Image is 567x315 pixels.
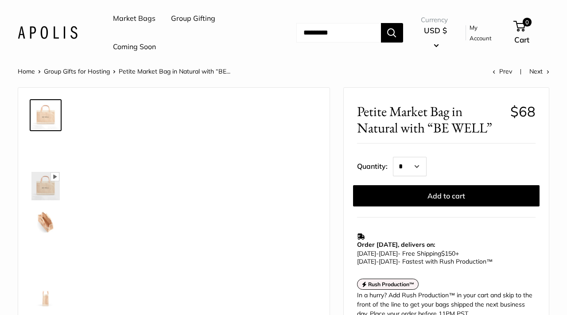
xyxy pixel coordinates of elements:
img: Apolis [18,26,78,39]
span: - Fastest with Rush Production™ [357,257,493,265]
a: Petite Market Bag in Natural with “BE WELL” [30,276,62,308]
img: Petite Market Bag in Natural with “BE WELL” [31,172,60,200]
p: - Free Shipping + [357,249,531,265]
span: Petite Market Bag in Natural with “BE WELL” [357,103,504,136]
span: 0 [522,18,531,27]
a: Coming Soon [113,40,156,54]
button: Add to cart [353,185,540,206]
a: Petite Market Bag in Natural with “BE WELL” [30,99,62,131]
span: USD $ [424,26,447,35]
a: Prev [493,67,512,75]
a: Petite Market Bag in Natural with “BE WELL” [30,135,62,167]
a: description_Spacious inner area with room for everything. [30,206,62,237]
span: Cart [514,35,529,44]
span: Currency [421,14,450,26]
a: 0 Cart [514,19,549,47]
strong: Order [DATE], delivers on: [357,241,435,249]
nav: Breadcrumb [18,66,230,77]
span: Petite Market Bag in Natural with “BE... [119,67,230,75]
span: [DATE] [379,249,398,257]
button: USD $ [421,23,450,52]
a: Market Bags [113,12,155,25]
strong: Rush Production™ [368,281,415,288]
img: Petite Market Bag in Natural with “BE WELL” [31,101,60,129]
a: Petite Market Bag in Natural with “BE WELL” [30,170,62,202]
span: [DATE] [357,257,376,265]
img: description_Spacious inner area with room for everything. [31,207,60,236]
img: Petite Market Bag in Natural with “BE WELL” [31,278,60,307]
input: Search... [296,23,381,43]
span: [DATE] [379,257,398,265]
a: Next [529,67,549,75]
span: - [376,249,379,257]
a: My Account [470,22,499,44]
label: Quantity: [357,154,393,176]
a: Home [18,67,35,75]
button: Search [381,23,403,43]
span: [DATE] [357,249,376,257]
span: $150 [441,249,455,257]
a: Group Gifts for Hosting [44,67,110,75]
span: $68 [510,103,536,120]
a: Group Gifting [171,12,215,25]
span: - [376,257,379,265]
a: description_Seal of authenticity printed on the backside of every bag. [30,241,62,273]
